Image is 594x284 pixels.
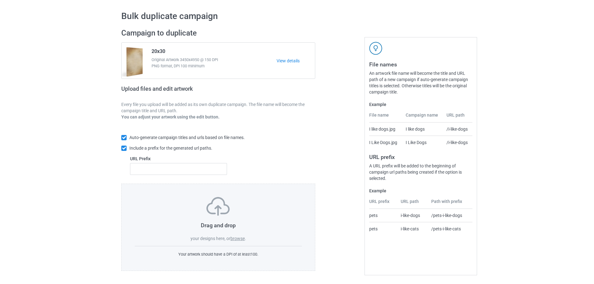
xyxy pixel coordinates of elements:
h1: Bulk duplicate campaign [121,11,473,22]
td: /i-like-dogs [443,123,472,136]
label: Example [369,101,472,108]
th: URL path [443,112,472,123]
span: Include a prefix for the generated url paths. [129,146,212,151]
td: i-like-cats [397,222,428,235]
label: browse [230,236,245,241]
td: I like dogs [402,123,443,136]
span: . [245,236,246,241]
th: URL path [397,198,428,209]
td: I like dogs.jpg [369,123,402,136]
h3: URL prefix [369,153,472,161]
span: 20x30 [152,48,165,57]
span: Original Artwork 3450x4950 @ 150 DPI [152,57,277,63]
b: You can adjust your artwork using the edit button. [121,114,220,119]
td: /pets-i-like-cats [428,222,472,235]
td: pets [369,222,397,235]
h3: Drag and drop [135,222,302,229]
h2: Upload files and edit artwork [121,85,238,97]
span: Auto-generate campaign titles and urls based on file names. [129,135,245,140]
h3: File names [369,61,472,68]
h2: Campaign to duplicate [121,28,315,38]
th: Path with prefix [428,198,472,209]
div: A URL prefix will be added to the beginning of campaign url paths being created if the option is ... [369,163,472,181]
td: I Like Dogs [402,136,443,149]
a: View details [277,58,315,64]
div: An artwork file name will become the title and URL path of a new campaign if auto-generate campai... [369,70,472,95]
label: Example [369,188,472,194]
img: svg+xml;base64,PD94bWwgdmVyc2lvbj0iMS4wIiBlbmNvZGluZz0iVVRGLTgiPz4KPHN2ZyB3aWR0aD0iNzVweCIgaGVpZ2... [206,197,230,216]
th: URL prefix [369,198,397,209]
img: svg+xml;base64,PD94bWwgdmVyc2lvbj0iMS4wIiBlbmNvZGluZz0iVVRGLTgiPz4KPHN2ZyB3aWR0aD0iNDJweCIgaGVpZ2... [369,42,382,55]
span: Your artwork should have a DPI of at least 100 . [178,252,258,257]
td: i-like-dogs [397,209,428,222]
label: URL Prefix [130,156,227,162]
td: /i-like-dogs [443,136,472,149]
span: your designs here, or [191,236,230,241]
th: Campaign name [402,112,443,123]
td: pets [369,209,397,222]
th: File name [369,112,402,123]
span: PNG format, DPI 100 minimum [152,63,277,69]
p: Every file you upload will be added as its own duplicate campaign. The file name will become the ... [121,101,315,114]
td: I Like Dogs.jpg [369,136,402,149]
td: /pets-i-like-dogs [428,209,472,222]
